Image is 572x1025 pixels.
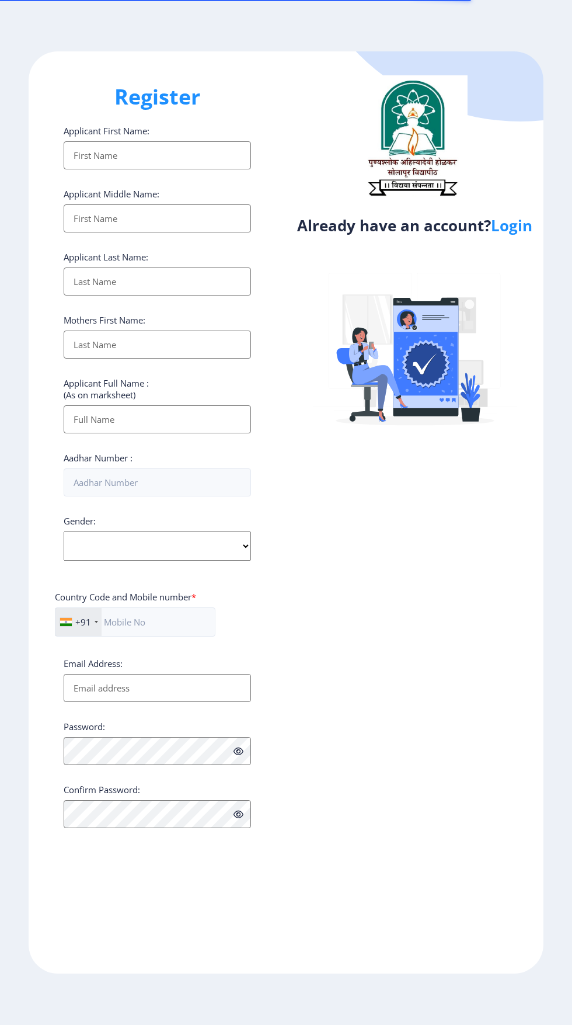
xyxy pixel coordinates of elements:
[491,215,532,236] a: Login
[64,784,140,795] label: Confirm Password:
[64,515,96,527] label: Gender:
[64,83,251,111] h1: Register
[64,658,123,669] label: Email Address:
[64,141,251,169] input: First Name
[64,674,251,702] input: Email address
[64,314,145,326] label: Mothers First Name:
[64,331,251,359] input: Last Name
[64,125,149,137] label: Applicant First Name:
[64,721,105,732] label: Password:
[75,616,91,628] div: +91
[64,251,148,263] label: Applicant Last Name:
[64,267,251,296] input: Last Name
[55,607,215,637] input: Mobile No
[64,204,251,232] input: First Name
[64,377,149,401] label: Applicant Full Name : (As on marksheet)
[64,405,251,433] input: Full Name
[64,452,132,464] label: Aadhar Number :
[55,608,102,636] div: India (भारत): +91
[357,75,468,200] img: logo
[313,251,517,455] img: Verified-rafiki.svg
[295,216,535,235] h4: Already have an account?
[64,188,159,200] label: Applicant Middle Name:
[64,468,251,496] input: Aadhar Number
[55,591,196,603] label: Country Code and Mobile number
